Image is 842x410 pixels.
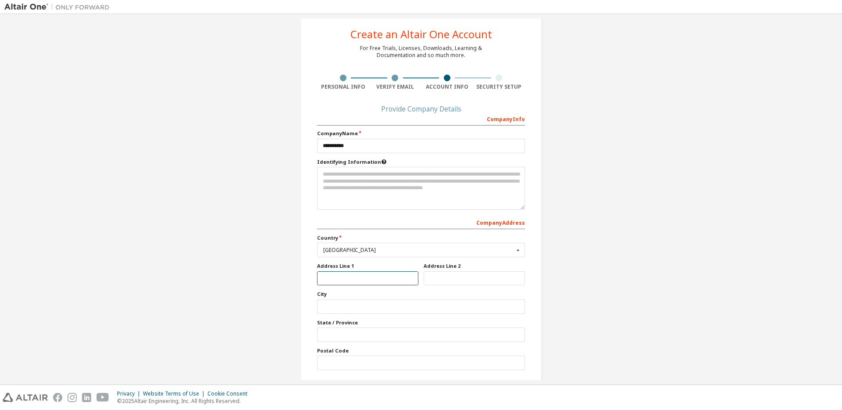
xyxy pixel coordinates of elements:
img: youtube.svg [96,393,109,402]
div: Provide Company Details [317,106,525,111]
div: Company Address [317,215,525,229]
label: Company Name [317,130,525,137]
img: facebook.svg [53,393,62,402]
label: Please provide any information that will help our support team identify your company. Email and n... [317,158,525,165]
div: Personal Info [317,83,369,90]
label: State / Province [317,319,525,326]
div: Privacy [117,390,143,397]
div: Account Info [421,83,473,90]
div: Cookie Consent [207,390,253,397]
label: Address Line 1 [317,263,418,270]
div: Verify Email [369,83,421,90]
div: Company Info [317,111,525,126]
div: [GEOGRAPHIC_DATA] [323,248,514,253]
img: linkedin.svg [82,393,91,402]
label: Country [317,234,525,241]
label: Address Line 2 [424,263,525,270]
img: instagram.svg [68,393,77,402]
label: Postal Code [317,347,525,354]
label: City [317,291,525,298]
div: Website Terms of Use [143,390,207,397]
div: For Free Trials, Licenses, Downloads, Learning & Documentation and so much more. [360,45,482,59]
img: Altair One [4,3,114,11]
p: © 2025 Altair Engineering, Inc. All Rights Reserved. [117,397,253,405]
img: altair_logo.svg [3,393,48,402]
div: Create an Altair One Account [350,29,492,40]
div: Security Setup [473,83,525,90]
